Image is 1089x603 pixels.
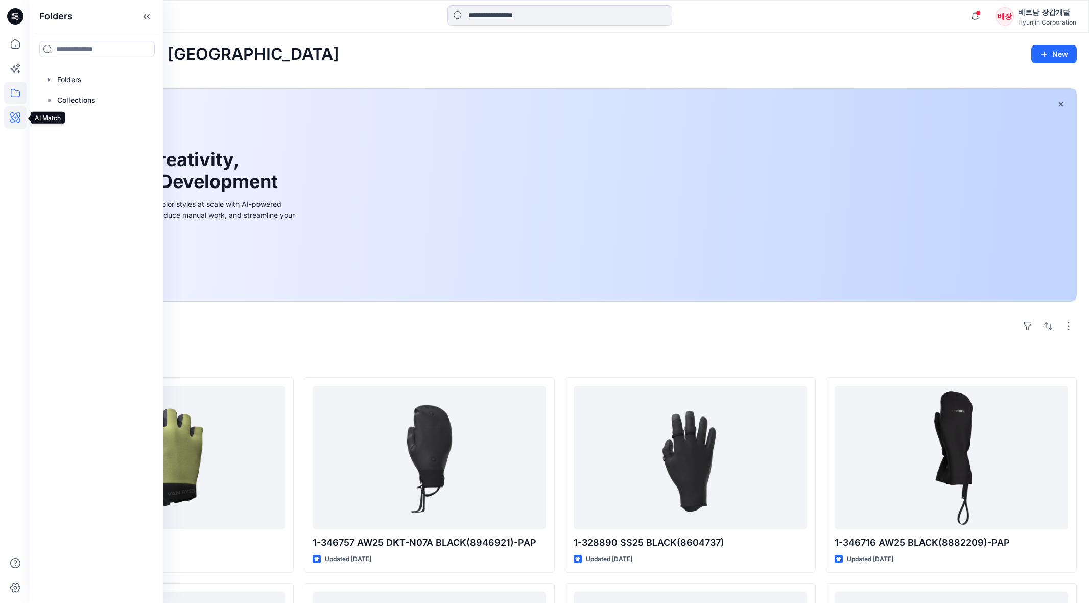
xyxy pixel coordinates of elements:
[68,149,282,193] h1: Unleash Creativity, Speed Up Development
[43,45,339,64] h2: Welcome back, [GEOGRAPHIC_DATA]
[586,554,632,565] p: Updated [DATE]
[1018,18,1076,26] div: Hyunjin Corporation
[68,243,298,264] a: Discover more
[847,554,893,565] p: Updated [DATE]
[325,554,371,565] p: Updated [DATE]
[1031,45,1077,63] button: New
[574,536,807,550] p: 1-328890 SS25 BLACK(8604737)
[68,199,298,231] div: Explore ideas faster and recolor styles at scale with AI-powered tools that boost creativity, red...
[52,536,285,550] p: mitts-edr-recherche_V2
[996,7,1014,26] div: 베장
[52,386,285,529] a: mitts-edr-recherche_V2
[313,536,546,550] p: 1-346757 AW25 DKT-N07A BLACK(8946921)-PAP
[1018,6,1076,18] div: 베트남 장갑개발
[835,536,1068,550] p: 1-346716 AW25 BLACK(8882209)-PAP
[313,386,546,529] a: 1-346757 AW25 DKT-N07A BLACK(8946921)-PAP
[57,94,96,106] p: Collections
[574,386,807,529] a: 1-328890 SS25 BLACK(8604737)
[43,355,1077,367] h4: Styles
[835,386,1068,529] a: 1-346716 AW25 BLACK(8882209)-PAP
